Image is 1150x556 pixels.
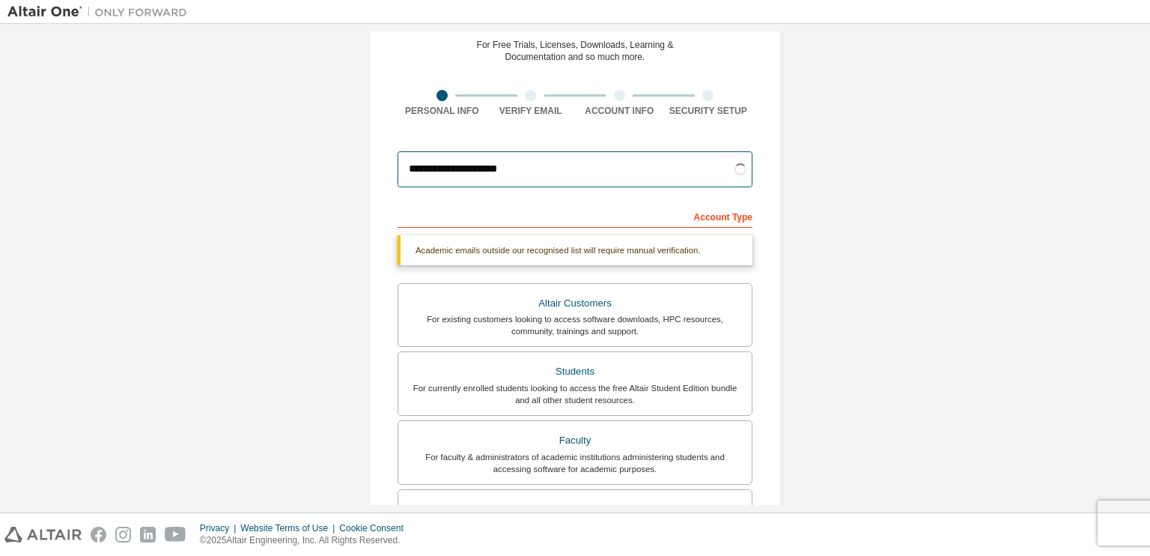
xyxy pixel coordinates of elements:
[487,105,576,117] div: Verify Email
[407,293,743,314] div: Altair Customers
[200,534,413,547] p: © 2025 Altair Engineering, Inc. All Rights Reserved.
[407,313,743,337] div: For existing customers looking to access software downloads, HPC resources, community, trainings ...
[407,361,743,382] div: Students
[140,527,156,543] img: linkedin.svg
[407,382,743,406] div: For currently enrolled students looking to access the free Altair Student Edition bundle and all ...
[91,527,106,543] img: facebook.svg
[240,522,339,534] div: Website Terms of Use
[7,4,195,19] img: Altair One
[575,105,664,117] div: Account Info
[339,522,412,534] div: Cookie Consent
[407,499,743,520] div: Everyone else
[4,527,82,543] img: altair_logo.svg
[398,235,752,265] div: Academic emails outside our recognised list will require manual verification.
[407,430,743,451] div: Faculty
[477,39,674,63] div: For Free Trials, Licenses, Downloads, Learning & Documentation and so much more.
[398,204,752,228] div: Account Type
[115,527,131,543] img: instagram.svg
[398,105,487,117] div: Personal Info
[200,522,240,534] div: Privacy
[165,527,186,543] img: youtube.svg
[664,105,753,117] div: Security Setup
[407,451,743,475] div: For faculty & administrators of academic institutions administering students and accessing softwa...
